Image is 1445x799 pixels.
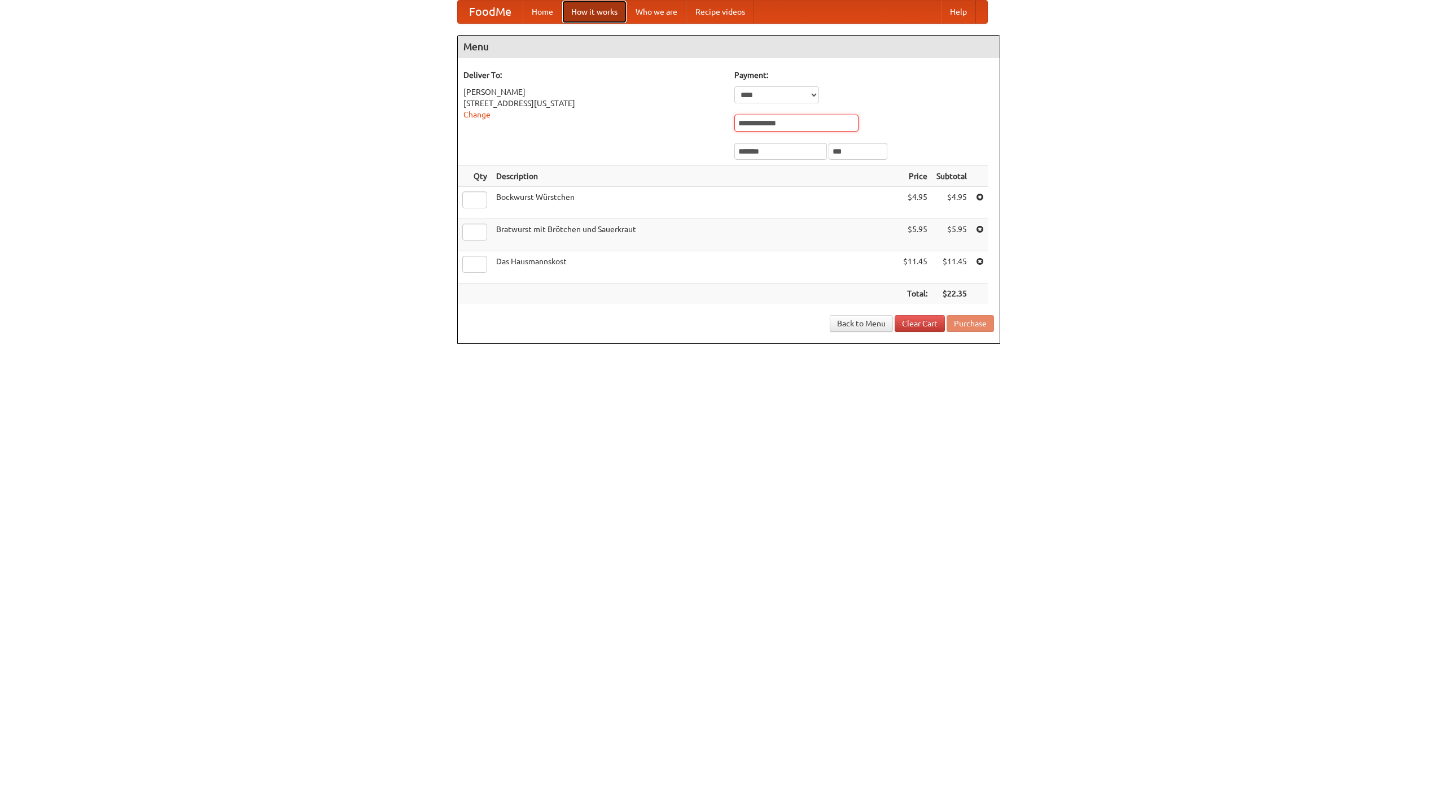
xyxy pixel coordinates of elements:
[899,166,932,187] th: Price
[463,86,723,98] div: [PERSON_NAME]
[932,166,971,187] th: Subtotal
[463,69,723,81] h5: Deliver To:
[947,315,994,332] button: Purchase
[941,1,976,23] a: Help
[458,1,523,23] a: FoodMe
[627,1,686,23] a: Who we are
[562,1,627,23] a: How it works
[899,187,932,219] td: $4.95
[458,36,1000,58] h4: Menu
[686,1,754,23] a: Recipe videos
[932,251,971,283] td: $11.45
[458,166,492,187] th: Qty
[523,1,562,23] a: Home
[463,110,491,119] a: Change
[830,315,893,332] a: Back to Menu
[932,187,971,219] td: $4.95
[895,315,945,332] a: Clear Cart
[492,187,899,219] td: Bockwurst Würstchen
[492,219,899,251] td: Bratwurst mit Brötchen und Sauerkraut
[899,283,932,304] th: Total:
[463,98,723,109] div: [STREET_ADDRESS][US_STATE]
[734,69,994,81] h5: Payment:
[932,283,971,304] th: $22.35
[899,251,932,283] td: $11.45
[932,219,971,251] td: $5.95
[492,166,899,187] th: Description
[492,251,899,283] td: Das Hausmannskost
[899,219,932,251] td: $5.95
